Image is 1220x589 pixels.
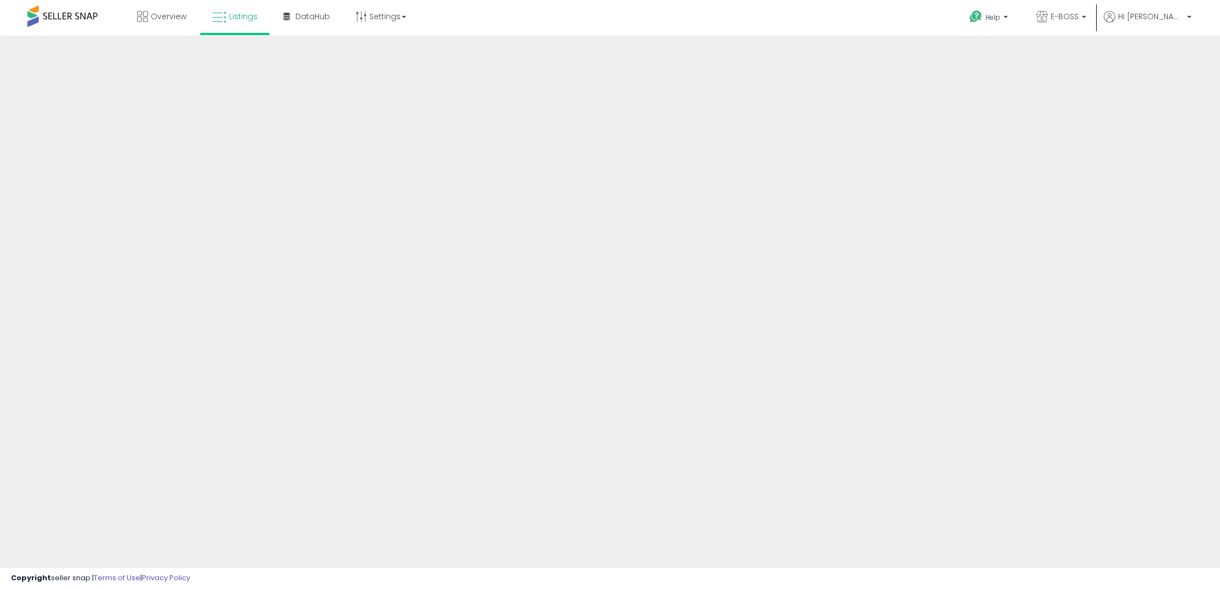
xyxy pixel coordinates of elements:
[969,10,983,24] i: Get Help
[1118,11,1184,22] span: Hi [PERSON_NAME]
[295,11,330,22] span: DataHub
[229,11,258,22] span: Listings
[985,13,1000,22] span: Help
[1051,11,1079,22] span: E-BOSS
[1104,11,1192,36] a: Hi [PERSON_NAME]
[961,2,1019,36] a: Help
[151,11,186,22] span: Overview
